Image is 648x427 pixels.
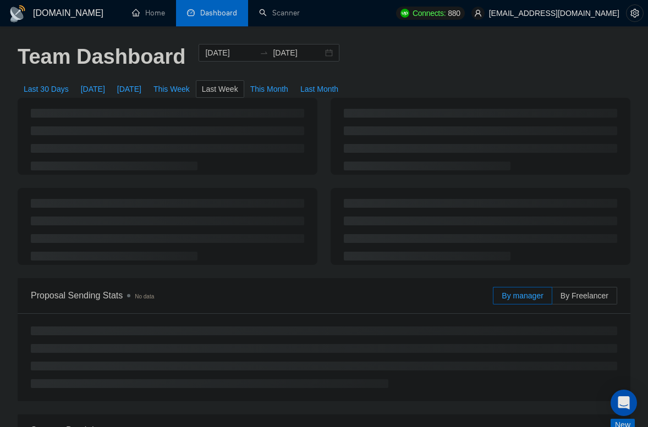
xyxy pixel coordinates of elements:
h1: Team Dashboard [18,44,185,70]
span: By Freelancer [561,291,608,300]
span: No data [135,293,154,300]
img: logo [9,5,26,23]
span: This Month [250,83,288,95]
span: user [474,9,482,17]
button: [DATE] [111,80,147,98]
span: Proposal Sending Stats [31,289,493,302]
span: [DATE] [81,83,105,95]
a: searchScanner [259,8,300,18]
span: Last 30 Days [24,83,69,95]
span: 880 [448,7,460,19]
span: Dashboard [200,8,237,18]
span: to [260,48,268,57]
button: Last 30 Days [18,80,75,98]
button: [DATE] [75,80,111,98]
a: setting [626,9,644,18]
span: This Week [153,83,190,95]
a: homeHome [132,8,165,18]
button: Last Month [294,80,344,98]
input: Start date [205,47,255,59]
span: By manager [502,291,543,300]
span: [DATE] [117,83,141,95]
img: upwork-logo.png [400,9,409,18]
span: Connects: [413,7,446,19]
span: dashboard [187,9,195,16]
input: End date [273,47,323,59]
button: This Week [147,80,196,98]
button: This Month [244,80,294,98]
div: Open Intercom Messenger [611,390,637,416]
button: setting [626,4,644,22]
span: setting [627,9,643,18]
span: Last Week [202,83,238,95]
button: Last Week [196,80,244,98]
span: Last Month [300,83,338,95]
span: swap-right [260,48,268,57]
